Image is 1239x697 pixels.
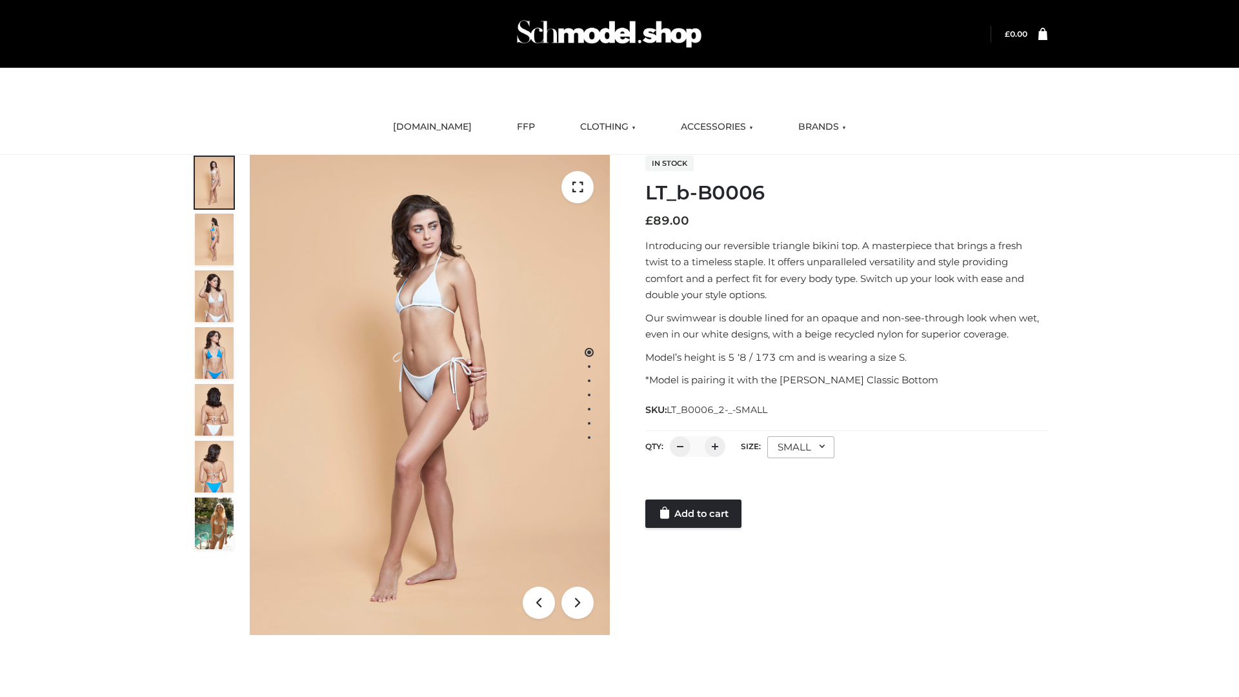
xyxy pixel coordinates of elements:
[667,404,767,416] span: LT_B0006_2-_-SMALL
[645,372,1047,389] p: *Model is pairing it with the [PERSON_NAME] Classic Bottom
[741,441,761,451] label: Size:
[1005,29,1010,39] span: £
[789,113,856,141] a: BRANDS
[645,310,1047,343] p: Our swimwear is double lined for an opaque and non-see-through look when wet, even in our white d...
[645,441,663,451] label: QTY:
[195,157,234,208] img: ArielClassicBikiniTop_CloudNine_AzureSky_OW114ECO_1-scaled.jpg
[1005,29,1027,39] a: £0.00
[195,498,234,549] img: Arieltop_CloudNine_AzureSky2.jpg
[645,237,1047,303] p: Introducing our reversible triangle bikini top. A masterpiece that brings a fresh twist to a time...
[195,214,234,265] img: ArielClassicBikiniTop_CloudNine_AzureSky_OW114ECO_2-scaled.jpg
[507,113,545,141] a: FFP
[195,441,234,492] img: ArielClassicBikiniTop_CloudNine_AzureSky_OW114ECO_8-scaled.jpg
[645,156,694,171] span: In stock
[383,113,481,141] a: [DOMAIN_NAME]
[250,155,610,635] img: ArielClassicBikiniTop_CloudNine_AzureSky_OW114ECO_1
[645,181,1047,205] h1: LT_b-B0006
[645,402,769,418] span: SKU:
[195,270,234,322] img: ArielClassicBikiniTop_CloudNine_AzureSky_OW114ECO_3-scaled.jpg
[645,214,653,228] span: £
[645,500,741,528] a: Add to cart
[512,8,706,59] img: Schmodel Admin 964
[195,327,234,379] img: ArielClassicBikiniTop_CloudNine_AzureSky_OW114ECO_4-scaled.jpg
[1005,29,1027,39] bdi: 0.00
[645,349,1047,366] p: Model’s height is 5 ‘8 / 173 cm and is wearing a size S.
[767,436,834,458] div: SMALL
[195,384,234,436] img: ArielClassicBikiniTop_CloudNine_AzureSky_OW114ECO_7-scaled.jpg
[671,113,763,141] a: ACCESSORIES
[570,113,645,141] a: CLOTHING
[645,214,689,228] bdi: 89.00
